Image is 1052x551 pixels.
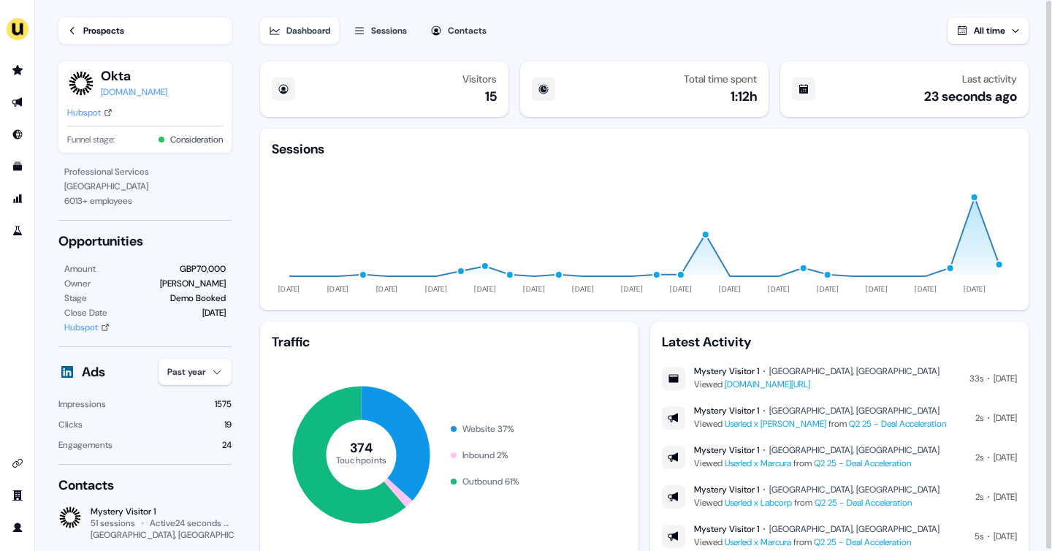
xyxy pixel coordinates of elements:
div: Demo Booked [170,291,226,305]
a: Go to team [6,484,29,507]
a: Go to integrations [6,452,29,475]
button: Past year [159,359,232,385]
div: Stage [64,291,87,305]
div: Opportunities [58,232,232,250]
a: Prospects [58,18,232,44]
div: Latest Activity [662,333,1017,351]
span: Funnel stage: [67,132,115,147]
div: Traffic [272,333,627,351]
div: 33s [969,371,983,386]
div: Professional Services [64,164,226,179]
div: [DATE] [994,529,1017,544]
button: Okta [101,67,167,85]
div: 24 [222,438,232,452]
div: 1:12h [731,88,757,105]
a: Go to experiments [6,219,29,243]
div: Sessions [371,23,407,38]
div: Clicks [58,417,83,432]
div: 2s [975,450,983,465]
div: [DATE] [994,411,1017,425]
div: [GEOGRAPHIC_DATA], [GEOGRAPHIC_DATA] [91,529,262,541]
div: Impressions [58,397,106,411]
div: Mystery Visitor 1 [91,506,232,517]
div: [DOMAIN_NAME] [101,85,167,99]
div: [DATE] [994,450,1017,465]
div: 23 seconds ago [924,88,1017,105]
a: Go to Inbound [6,123,29,146]
a: Q2 25 - Deal Acceleration [814,536,911,548]
a: Go to prospects [6,58,29,82]
tspan: [DATE] [573,284,595,294]
tspan: Touchpoints [336,454,387,465]
tspan: [DATE] [475,284,497,294]
div: Amount [64,262,96,276]
button: Contacts [422,18,495,44]
div: 19 [224,417,232,432]
tspan: [DATE] [964,284,986,294]
tspan: [DATE] [377,284,399,294]
div: 2s [975,490,983,504]
div: [GEOGRAPHIC_DATA], [GEOGRAPHIC_DATA] [769,405,939,417]
a: Go to outbound experience [6,91,29,114]
a: Hubspot [67,105,113,120]
button: Consideration [170,132,223,147]
div: Website 37 % [462,422,514,436]
div: Viewed [694,377,939,392]
div: 15 [485,88,497,105]
a: Userled x Marcura [725,457,791,469]
a: Go to profile [6,516,29,539]
a: Go to attribution [6,187,29,210]
div: Engagements [58,438,113,452]
a: [DOMAIN_NAME][URL] [725,379,810,390]
div: [GEOGRAPHIC_DATA] [64,179,226,194]
a: Go to templates [6,155,29,178]
div: Mystery Visitor 1 [694,484,759,495]
div: Mystery Visitor 1 [694,444,759,456]
a: Userled x [PERSON_NAME] [725,418,826,430]
div: 1575 [215,397,232,411]
div: Dashboard [286,23,330,38]
div: [GEOGRAPHIC_DATA], [GEOGRAPHIC_DATA] [769,365,939,377]
div: 6013 + employees [64,194,226,208]
button: All time [948,18,1029,44]
div: 2s [975,411,983,425]
div: Viewed from [694,456,939,471]
div: Ads [82,363,105,381]
tspan: [DATE] [328,284,350,294]
div: Last activity [962,73,1017,85]
button: Sessions [345,18,416,44]
a: Hubspot [64,320,110,335]
div: GBP70,000 [180,262,226,276]
div: Close Date [64,305,107,320]
a: Userled x Marcura [725,536,791,548]
div: [DATE] [994,371,1017,386]
div: 5s [975,529,983,544]
div: 51 sessions [91,517,135,529]
div: Contacts [58,476,232,494]
div: [GEOGRAPHIC_DATA], [GEOGRAPHIC_DATA] [769,484,939,495]
tspan: [DATE] [915,284,937,294]
div: Visitors [462,73,497,85]
div: Owner [64,276,91,291]
div: Mystery Visitor 1 [694,523,759,535]
tspan: [DATE] [671,284,693,294]
div: Sessions [272,140,324,158]
div: Viewed from [694,495,939,510]
a: Q2 25 - Deal Acceleration [849,418,946,430]
a: Q2 25 - Deal Acceleration [815,497,912,509]
tspan: [DATE] [769,284,790,294]
tspan: [DATE] [866,284,888,294]
tspan: [DATE] [720,284,741,294]
tspan: [DATE] [279,284,301,294]
div: Outbound 61 % [462,474,519,489]
span: All time [974,25,1005,37]
div: Mystery Visitor 1 [694,405,759,417]
a: Userled x Labcorp [725,497,792,509]
div: Mystery Visitor 1 [694,365,759,377]
tspan: [DATE] [817,284,839,294]
div: Hubspot [67,105,101,120]
tspan: 374 [351,439,373,457]
div: [PERSON_NAME] [160,276,226,291]
div: [GEOGRAPHIC_DATA], [GEOGRAPHIC_DATA] [769,444,939,456]
div: [GEOGRAPHIC_DATA], [GEOGRAPHIC_DATA] [769,523,939,535]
